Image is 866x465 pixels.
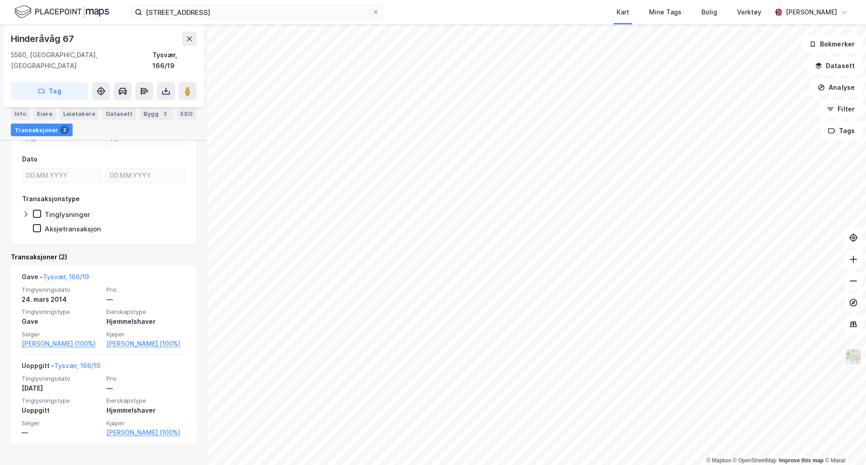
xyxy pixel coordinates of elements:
img: logo.f888ab2527a4732fd821a326f86c7f29.svg [14,4,109,20]
div: Dato [22,154,37,165]
span: Kjøper [106,331,186,338]
div: Kart [617,7,629,18]
div: Datasett [102,107,136,120]
div: Transaksjonstype [22,193,80,204]
div: Gave [22,316,101,327]
span: Selger [22,331,101,338]
div: Eiere [33,107,56,120]
a: Improve this map [779,457,824,464]
div: Hjemmelshaver [106,316,186,327]
input: Søk på adresse, matrikkel, gårdeiere, leietakere eller personer [142,5,372,19]
div: Mine Tags [649,7,682,18]
input: DD.MM.YYYY [106,169,185,182]
div: Aksjetransaksjon [45,225,101,233]
div: Leietakere [60,107,99,120]
span: Eierskapstype [106,397,186,405]
a: [PERSON_NAME] (100%) [106,338,186,349]
div: Tinglysninger [45,210,90,219]
button: Datasett [807,57,862,75]
input: DD.MM.YYYY [23,169,101,182]
span: Tinglysningstype [22,308,101,316]
div: Uoppgitt - [22,360,100,375]
span: Tinglysningstype [22,397,101,405]
a: Tysvær, 166/19 [54,362,100,369]
iframe: Chat Widget [821,422,866,465]
div: Uoppgitt [22,405,101,416]
div: Hjemmelshaver [106,405,186,416]
button: Tag [11,82,88,100]
span: Eierskapstype [106,308,186,316]
a: Mapbox [706,457,731,464]
div: Info [11,107,30,120]
a: [PERSON_NAME] (100%) [106,427,186,438]
div: — [22,427,101,438]
div: 5560, [GEOGRAPHIC_DATA], [GEOGRAPHIC_DATA] [11,50,152,71]
div: — [106,294,186,305]
div: 2 [60,125,69,134]
div: Hinderåvåg 67 [11,32,75,46]
div: Gave - [22,272,89,286]
span: Tinglysningsdato [22,286,101,294]
div: Tysvær, 166/19 [152,50,197,71]
button: Analyse [810,78,862,97]
button: Tags [820,122,862,140]
div: Transaksjoner [11,124,73,136]
button: Filter [819,100,862,118]
button: Bokmerker [802,35,862,53]
div: Transaksjoner (2) [11,252,197,262]
div: 24. mars 2014 [22,294,101,305]
span: Selger [22,419,101,427]
div: Bygg [140,107,173,120]
div: 3 [161,109,170,118]
span: Tinglysningsdato [22,375,101,382]
div: Bolig [701,7,717,18]
span: Pris [106,286,186,294]
div: Kontrollprogram for chat [821,422,866,465]
span: Kjøper [106,419,186,427]
div: [DATE] [22,383,101,394]
a: [PERSON_NAME] (100%) [22,338,101,349]
div: Verktøy [737,7,761,18]
div: — [106,383,186,394]
span: Pris [106,375,186,382]
div: [PERSON_NAME] [786,7,837,18]
a: OpenStreetMap [733,457,777,464]
img: Z [845,348,862,365]
a: Tysvær, 166/19 [43,273,89,281]
div: ESG [177,107,196,120]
